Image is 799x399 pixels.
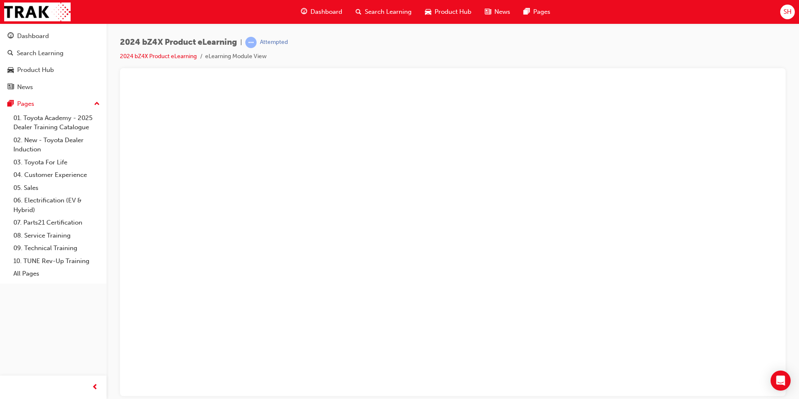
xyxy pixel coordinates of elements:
span: guage-icon [8,33,14,40]
div: Attempted [260,38,288,46]
a: pages-iconPages [517,3,557,20]
a: Dashboard [3,28,103,44]
span: search-icon [8,50,13,57]
div: Search Learning [17,49,64,58]
a: search-iconSearch Learning [349,3,418,20]
span: car-icon [8,66,14,74]
span: Pages [533,7,550,17]
a: Product Hub [3,62,103,78]
li: eLearning Module View [205,52,267,61]
span: pages-icon [524,7,530,17]
a: 07. Parts21 Certification [10,216,103,229]
span: SH [784,7,791,17]
a: car-iconProduct Hub [418,3,478,20]
a: 02. New - Toyota Dealer Induction [10,134,103,156]
span: learningRecordVerb_ATTEMPT-icon [245,37,257,48]
a: 04. Customer Experience [10,169,103,182]
a: 10. TUNE Rev-Up Training [10,255,103,268]
a: Search Learning [3,46,103,61]
span: car-icon [425,7,431,17]
div: Product Hub [17,65,54,75]
a: 08. Service Training [10,229,103,242]
span: news-icon [8,84,14,91]
span: prev-icon [92,382,98,393]
span: Search Learning [365,7,412,17]
button: Pages [3,96,103,112]
button: SH [780,5,795,19]
a: 05. Sales [10,182,103,194]
a: 03. Toyota For Life [10,156,103,169]
div: Pages [17,99,34,109]
a: guage-iconDashboard [294,3,349,20]
a: 06. Electrification (EV & Hybrid) [10,194,103,216]
a: 2024 bZ4X Product eLearning [120,53,197,60]
div: Dashboard [17,31,49,41]
span: Dashboard [310,7,342,17]
a: 01. Toyota Academy - 2025 Dealer Training Catalogue [10,112,103,134]
span: pages-icon [8,100,14,108]
span: up-icon [94,99,100,110]
span: search-icon [356,7,361,17]
span: guage-icon [301,7,307,17]
div: Open Intercom Messenger [771,371,791,391]
a: All Pages [10,267,103,280]
span: News [494,7,510,17]
span: | [240,38,242,47]
div: News [17,82,33,92]
img: Trak [4,3,71,21]
span: Product Hub [435,7,471,17]
span: 2024 bZ4X Product eLearning [120,38,237,47]
a: 09. Technical Training [10,242,103,255]
a: news-iconNews [478,3,517,20]
span: news-icon [485,7,491,17]
button: DashboardSearch LearningProduct HubNews [3,27,103,96]
a: News [3,79,103,95]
